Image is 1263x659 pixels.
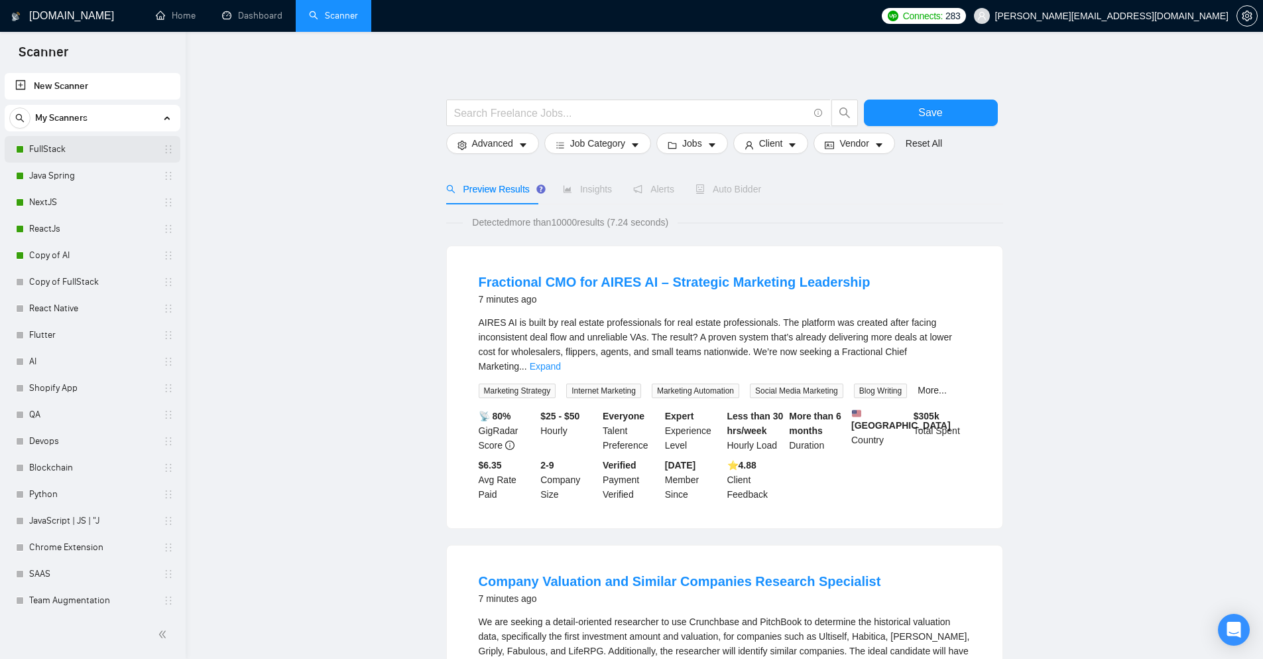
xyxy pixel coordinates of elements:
[29,508,155,534] a: JavaScript | JS | "J
[519,361,527,372] span: ...
[476,409,538,453] div: GigRadar Score
[849,409,911,453] div: Country
[813,133,894,154] button: idcardVendorcaret-down
[163,303,174,314] span: holder
[556,140,565,150] span: bars
[163,277,174,287] span: holder
[695,184,761,194] span: Auto Bidder
[789,411,841,436] b: More than 6 months
[158,628,171,641] span: double-left
[479,275,871,289] a: Fractional CMO for AIRES AI – Strategic Marketing Leadership
[479,317,952,372] span: AIRES AI is built by real estate professionals for real estate professionals. The platform was cr...
[1236,11,1258,21] a: setting
[479,460,502,471] b: $6.35
[1218,614,1250,646] div: Open Intercom Messenger
[163,516,174,526] span: holder
[163,224,174,234] span: holder
[446,133,539,154] button: settingAdvancedcaret-down
[163,250,174,261] span: holder
[668,140,677,150] span: folder
[888,11,898,21] img: upwork-logo.png
[903,9,943,23] span: Connects:
[156,10,196,21] a: homeHome
[29,481,155,508] a: Python
[600,458,662,502] div: Payment Verified
[479,411,511,421] b: 📡 80%
[759,136,783,151] span: Client
[652,384,739,398] span: Marketing Automation
[479,315,971,374] div: AIRES AI is built by real estate professionals for real estate professionals. The platform was cr...
[695,184,705,194] span: robot
[163,409,174,420] span: holder
[832,107,857,119] span: search
[163,144,174,155] span: holder
[29,348,155,375] a: AI
[10,113,30,123] span: search
[163,171,174,181] span: holder
[707,140,717,150] span: caret-down
[600,409,662,453] div: Talent Preference
[914,411,939,421] b: $ 305k
[682,136,702,151] span: Jobs
[446,184,455,194] span: search
[163,463,174,473] span: holder
[839,136,869,151] span: Vendor
[29,269,155,295] a: Copy of FullStack
[29,163,155,189] a: Java Spring
[530,361,561,372] a: Expand
[222,10,282,21] a: dashboardDashboard
[544,133,651,154] button: barsJob Categorycaret-down
[570,136,625,151] span: Job Category
[906,136,942,151] a: Reset All
[656,133,728,154] button: folderJobscaret-down
[29,295,155,322] a: React Native
[665,460,695,471] b: [DATE]
[29,402,155,428] a: QA
[479,384,556,398] span: Marketing Strategy
[163,436,174,447] span: holder
[911,409,973,453] div: Total Spent
[733,133,809,154] button: userClientcaret-down
[5,73,180,100] li: New Scanner
[5,105,180,640] li: My Scanners
[918,385,947,396] a: More...
[662,409,725,453] div: Experience Level
[29,242,155,269] a: Copy of AI
[29,455,155,481] a: Blockchain
[11,6,21,27] img: logo
[538,458,600,502] div: Company Size
[538,409,600,453] div: Hourly
[29,375,155,402] a: Shopify App
[29,587,155,614] a: Team Augmentation
[563,184,612,194] span: Insights
[831,100,858,126] button: search
[603,460,636,471] b: Verified
[1237,11,1257,21] span: setting
[918,104,942,121] span: Save
[463,215,678,230] span: Detected more than 10000 results (7.24 seconds)
[29,561,155,587] a: SAAS
[633,184,674,194] span: Alerts
[454,105,808,121] input: Search Freelance Jobs...
[603,411,644,421] b: Everyone
[874,140,884,150] span: caret-down
[479,291,871,307] div: 7 minutes ago
[631,140,640,150] span: caret-down
[1236,5,1258,27] button: setting
[725,409,787,453] div: Hourly Load
[814,109,823,117] span: info-circle
[852,409,861,418] img: 🇺🇸
[566,384,641,398] span: Internet Marketing
[163,569,174,579] span: holder
[864,100,998,126] button: Save
[163,489,174,500] span: holder
[163,356,174,367] span: holder
[750,384,843,398] span: Social Media Marketing
[476,458,538,502] div: Avg Rate Paid
[518,140,528,150] span: caret-down
[8,42,79,70] span: Scanner
[563,184,572,194] span: area-chart
[9,108,30,129] button: search
[29,216,155,242] a: ReactJs
[163,542,174,553] span: holder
